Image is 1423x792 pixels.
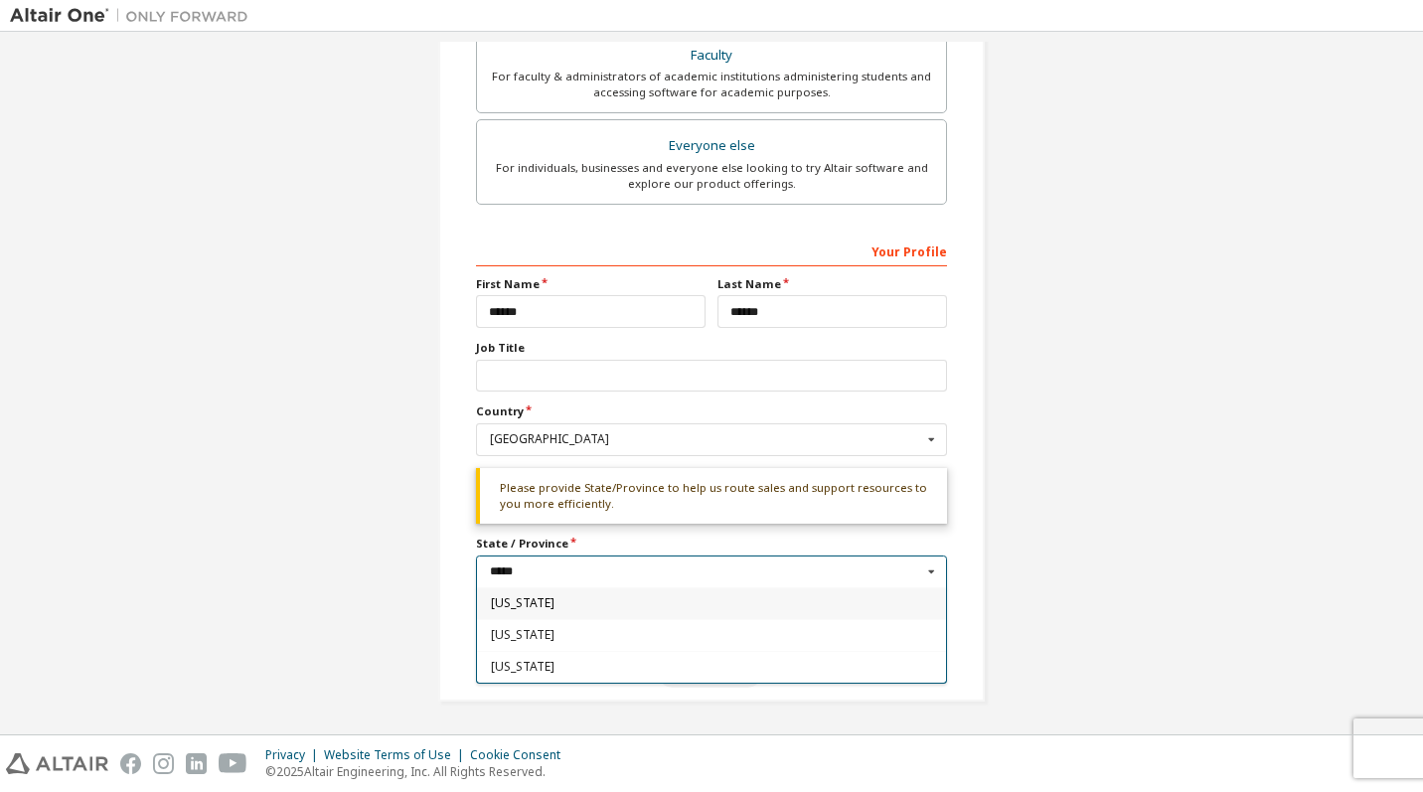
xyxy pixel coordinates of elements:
[470,747,572,763] div: Cookie Consent
[489,69,934,100] div: For faculty & administrators of academic institutions administering students and accessing softwa...
[153,753,174,774] img: instagram.svg
[489,160,934,192] div: For individuals, businesses and everyone else looking to try Altair software and explore our prod...
[491,629,933,641] span: [US_STATE]
[476,235,947,266] div: Your Profile
[491,597,933,609] span: [US_STATE]
[490,433,922,445] div: [GEOGRAPHIC_DATA]
[265,747,324,763] div: Privacy
[491,661,933,673] span: [US_STATE]
[476,468,947,525] div: Please provide State/Province to help us route sales and support resources to you more efficiently.
[265,763,572,780] p: © 2025 Altair Engineering, Inc. All Rights Reserved.
[476,536,947,552] label: State / Province
[6,753,108,774] img: altair_logo.svg
[219,753,247,774] img: youtube.svg
[186,753,207,774] img: linkedin.svg
[324,747,470,763] div: Website Terms of Use
[489,42,934,70] div: Faculty
[489,132,934,160] div: Everyone else
[120,753,141,774] img: facebook.svg
[717,276,947,292] label: Last Name
[476,340,947,356] label: Job Title
[476,276,706,292] label: First Name
[10,6,258,26] img: Altair One
[476,403,947,419] label: Country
